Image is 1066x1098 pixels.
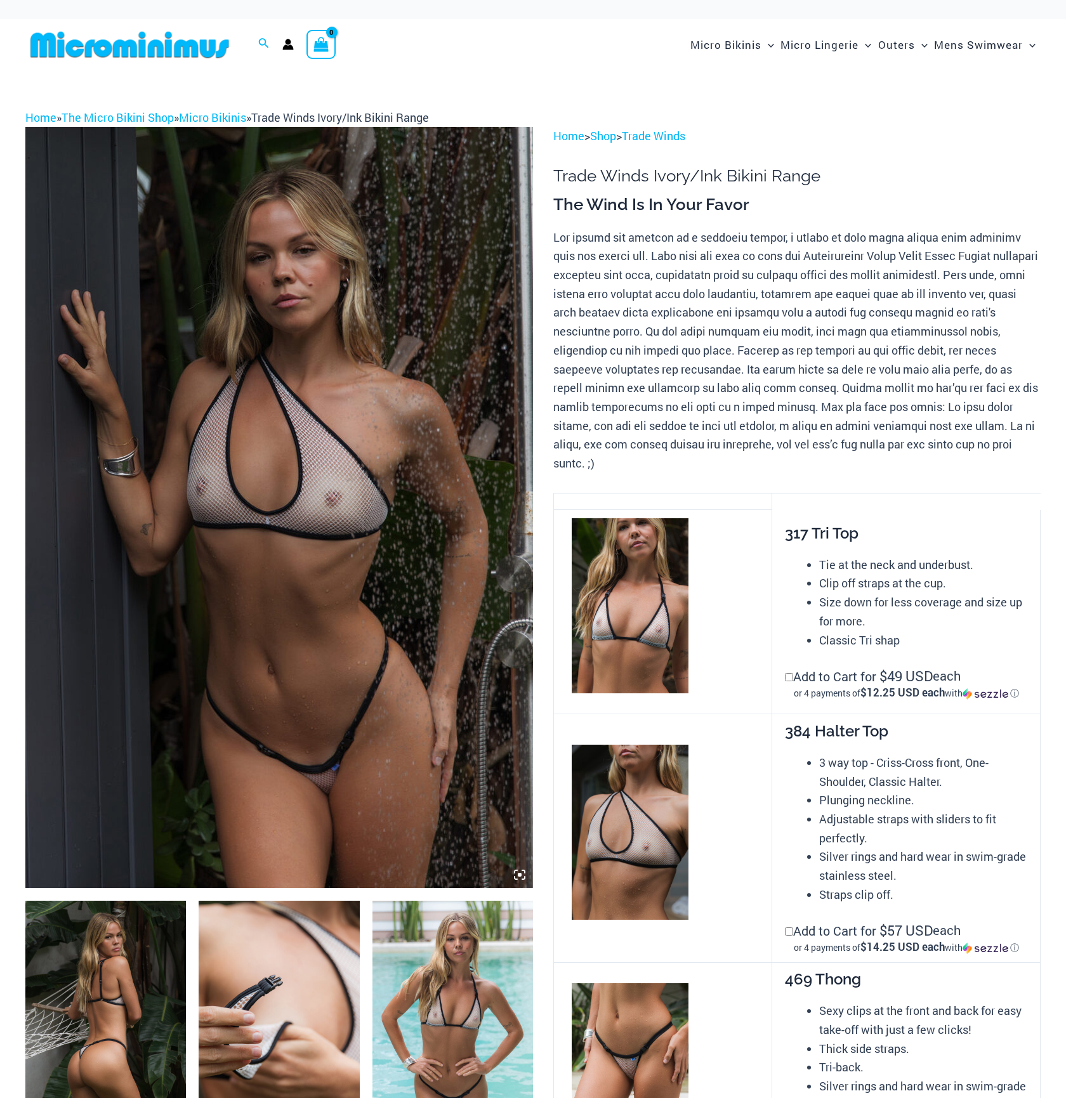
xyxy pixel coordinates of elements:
span: Menu Toggle [1023,29,1036,61]
a: Mens SwimwearMenu ToggleMenu Toggle [931,25,1039,64]
input: Add to Cart for$49 USD eachor 4 payments of$12.25 USD eachwithSezzle Click to learn more about Se... [785,673,793,681]
span: Outers [878,29,915,61]
span: $14.25 USD each [860,939,945,954]
img: Trade Winds Ivory/Ink 384 Top [572,745,688,920]
li: Clip off straps at the cup. [819,574,1029,593]
li: Tri-back. [819,1058,1029,1077]
span: 384 Halter Top [785,722,888,740]
span: Micro Bikinis [690,29,761,61]
span: Micro Lingerie [780,29,859,61]
img: Trade Winds Ivory/Ink 384 Top 453 Micro [25,127,533,888]
a: Search icon link [258,36,270,53]
p: Lor ipsumd sit ametcon ad e seddoeiu tempor, i utlabo et dolo magna aliqua enim adminimv quis nos... [553,228,1041,473]
nav: Site Navigation [685,23,1041,66]
img: Sezzle [963,943,1008,954]
li: Classic Tri shap [819,631,1029,650]
a: Shop [590,128,616,143]
a: Home [553,128,584,143]
div: or 4 payments of with [785,941,1029,954]
a: Trade Winds [622,128,685,143]
a: Micro Bikinis [179,110,246,125]
h3: The Wind Is In Your Favor [553,194,1041,216]
span: $ [879,921,887,939]
span: each [933,921,961,940]
div: or 4 payments of$14.25 USD eachwithSezzle Click to learn more about Sezzle [785,941,1029,954]
a: Home [25,110,56,125]
a: Micro LingerieMenu ToggleMenu Toggle [777,25,874,64]
label: Add to Cart for [785,922,1029,954]
a: Account icon link [282,39,294,50]
label: Add to Cart for [785,668,1029,700]
li: Size down for less coverage and size up for more. [819,593,1029,631]
span: each [933,667,961,686]
p: > > [553,127,1041,146]
span: 57 USD [879,921,933,940]
a: The Micro Bikini Shop [62,110,174,125]
span: Menu Toggle [859,29,871,61]
span: Menu Toggle [915,29,928,61]
input: Add to Cart for$57 USD eachor 4 payments of$14.25 USD eachwithSezzle Click to learn more about Se... [785,927,793,936]
span: » » » [25,110,429,125]
img: Sezzle [963,688,1008,700]
li: Tie at the neck and underbust. [819,556,1029,575]
span: 49 USD [879,667,933,686]
img: Trade Winds Ivory/Ink 317 Top [572,518,688,693]
a: View Shopping Cart, empty [306,30,336,59]
li: Sexy clips at the front and back for easy take-off with just a few clicks! [819,1002,1029,1039]
span: 317 Tri Top [785,524,859,542]
a: OutersMenu ToggleMenu Toggle [875,25,931,64]
span: $ [879,667,887,685]
li: Thick side straps. [819,1040,1029,1059]
a: Micro BikinisMenu ToggleMenu Toggle [687,25,777,64]
h1: Trade Winds Ivory/Ink Bikini Range [553,166,1041,186]
span: $12.25 USD each [860,685,945,700]
div: or 4 payments of with [785,687,1029,700]
span: Menu Toggle [761,29,774,61]
img: MM SHOP LOGO FLAT [25,30,234,59]
li: Adjustable straps with sliders to fit perfectly. [819,810,1029,847]
div: or 4 payments of$12.25 USD eachwithSezzle Click to learn more about Sezzle [785,687,1029,700]
li: Silver rings and hard wear in swim-grade stainless steel. [819,847,1029,885]
li: Plunging neckline. [819,791,1029,810]
span: Mens Swimwear [934,29,1023,61]
span: 469 Thong [785,970,861,988]
li: Straps clip off. [819,886,1029,905]
li: 3 way top - Criss-Cross front, One-Shoulder, Classic Halter. [819,754,1029,791]
span: Trade Winds Ivory/Ink Bikini Range [251,110,429,125]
